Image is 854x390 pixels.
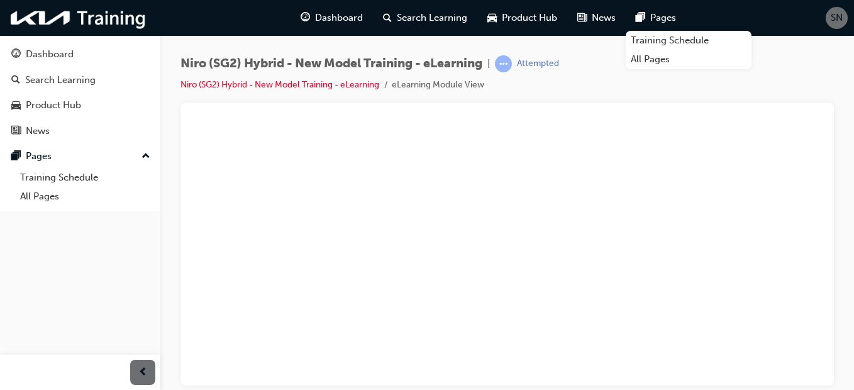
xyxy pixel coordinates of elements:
button: DashboardSearch LearningProduct HubNews [5,40,155,145]
button: Pages [5,145,155,168]
span: News [592,11,616,25]
span: Product Hub [502,11,557,25]
div: News [26,124,50,138]
div: Pages [26,149,52,164]
span: news-icon [11,126,21,137]
span: guage-icon [11,49,21,60]
a: All Pages [15,187,155,206]
div: Attempted [517,58,559,70]
a: Training Schedule [15,168,155,187]
span: SN [831,11,843,25]
span: up-icon [141,148,150,165]
span: car-icon [11,100,21,111]
img: kia-training [6,5,151,31]
span: prev-icon [138,365,148,381]
span: search-icon [383,10,392,26]
span: pages-icon [636,10,645,26]
span: Niro (SG2) Hybrid - New Model Training - eLearning [180,57,482,71]
span: Search Learning [397,11,467,25]
span: guage-icon [301,10,310,26]
a: Dashboard [5,43,155,66]
span: Pages [650,11,676,25]
a: Product Hub [5,94,155,117]
a: guage-iconDashboard [291,5,373,31]
a: All Pages [626,50,751,69]
li: eLearning Module View [392,78,484,92]
a: News [5,120,155,143]
div: Dashboard [26,47,74,62]
button: SN [826,7,848,29]
span: | [487,57,490,71]
a: car-iconProduct Hub [477,5,567,31]
a: news-iconNews [567,5,626,31]
span: news-icon [577,10,587,26]
span: search-icon [11,75,20,86]
span: learningRecordVerb_ATTEMPT-icon [495,55,512,72]
a: Niro (SG2) Hybrid - New Model Training - eLearning [180,79,379,90]
a: pages-iconPages [626,5,686,31]
a: search-iconSearch Learning [373,5,477,31]
a: Training Schedule [626,31,751,50]
span: car-icon [487,10,497,26]
span: pages-icon [11,151,21,162]
a: Search Learning [5,69,155,92]
div: Search Learning [25,73,96,87]
div: Product Hub [26,98,81,113]
span: Dashboard [315,11,363,25]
